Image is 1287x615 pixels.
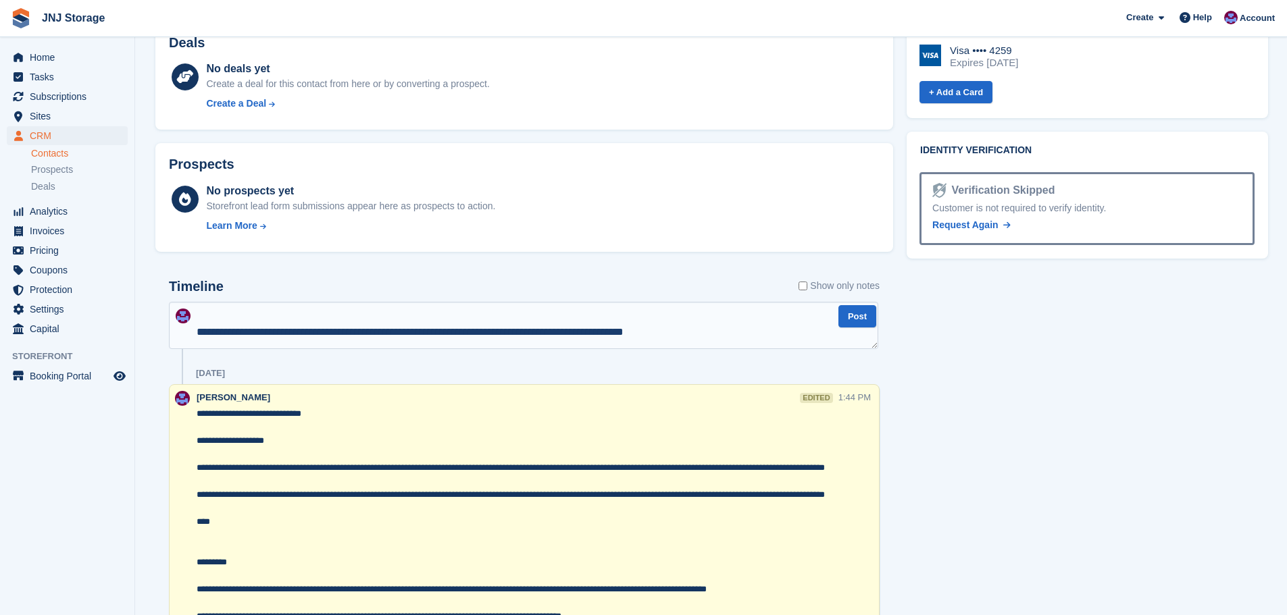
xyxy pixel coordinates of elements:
a: menu [7,261,128,279]
button: Post [838,305,876,327]
img: Jonathan Scrase [176,309,191,323]
span: Request Again [932,219,999,230]
img: Jonathan Scrase [175,391,190,406]
a: menu [7,107,128,126]
span: Sites [30,107,111,126]
span: Prospects [31,163,73,176]
a: Prospects [31,163,128,177]
a: + Add a Card [919,81,992,103]
h2: Identity verification [920,145,1255,156]
a: menu [7,319,128,338]
div: Customer is not required to verify identity. [932,201,1242,215]
h2: Deals [169,35,205,51]
a: Learn More [206,219,495,233]
label: Show only notes [799,279,880,293]
div: Expires [DATE] [950,57,1018,69]
div: Visa •••• 4259 [950,45,1018,57]
a: Contacts [31,147,128,160]
div: Create a deal for this contact from here or by converting a prospect. [206,77,489,91]
span: Create [1126,11,1153,24]
div: No prospects yet [206,183,495,199]
h2: Prospects [169,157,234,172]
span: Coupons [30,261,111,279]
div: Storefront lead form submissions appear here as prospects to action. [206,199,495,213]
img: Jonathan Scrase [1224,11,1238,24]
span: Deals [31,180,55,193]
a: menu [7,48,128,67]
img: stora-icon-8386f47178a22dfd0bd8f6a31ec36ba5ce8667c1dd55bd0f319d3a0aa187defe.svg [11,8,31,28]
input: Show only notes [799,279,807,293]
span: Settings [30,300,111,319]
a: menu [7,68,128,86]
h2: Timeline [169,279,224,294]
div: [DATE] [196,368,225,379]
div: Create a Deal [206,97,266,111]
a: menu [7,280,128,299]
span: Capital [30,319,111,338]
a: Preview store [111,368,128,384]
span: Booking Portal [30,367,111,385]
span: Invoices [30,221,111,240]
img: Identity Verification Ready [932,183,946,198]
a: menu [7,221,128,240]
a: menu [7,300,128,319]
img: Visa Logo [919,45,941,66]
span: [PERSON_NAME] [197,392,270,402]
div: Verification Skipped [947,182,1055,198]
div: Learn More [206,219,257,233]
span: Help [1193,11,1212,24]
a: Deals [31,180,128,194]
span: Tasks [30,68,111,86]
span: Subscriptions [30,87,111,106]
a: Request Again [932,218,1011,232]
a: menu [7,367,128,385]
div: 1:44 PM [838,391,871,404]
a: menu [7,126,128,145]
a: menu [7,202,128,221]
span: Analytics [30,202,111,221]
span: Protection [30,280,111,299]
span: Pricing [30,241,111,260]
div: edited [800,393,832,403]
span: Storefront [12,350,134,363]
span: Account [1240,11,1275,25]
div: No deals yet [206,61,489,77]
a: JNJ Storage [36,7,110,29]
a: Create a Deal [206,97,489,111]
a: menu [7,241,128,260]
a: menu [7,87,128,106]
span: Home [30,48,111,67]
span: CRM [30,126,111,145]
